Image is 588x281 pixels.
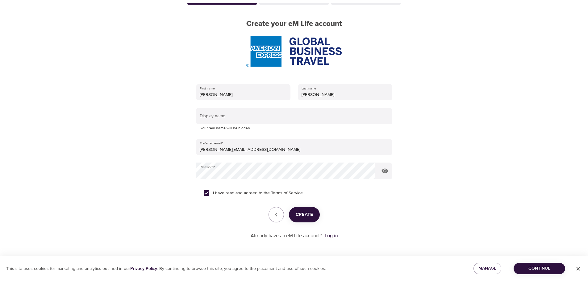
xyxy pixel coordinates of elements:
[271,190,303,196] a: Terms of Service
[246,36,341,67] img: AmEx%20GBT%20logo.png
[514,263,565,274] button: Continue
[325,233,338,239] a: Log in
[289,207,320,222] button: Create
[130,266,157,271] a: Privacy Policy
[200,125,388,131] p: Your real name will be hidden.
[519,265,560,272] span: Continue
[186,19,402,28] h2: Create your eM Life account
[296,211,313,219] span: Create
[473,263,501,274] button: Manage
[478,265,496,272] span: Manage
[251,232,322,239] p: Already have an eM Life account?
[213,190,303,196] span: I have read and agreed to the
